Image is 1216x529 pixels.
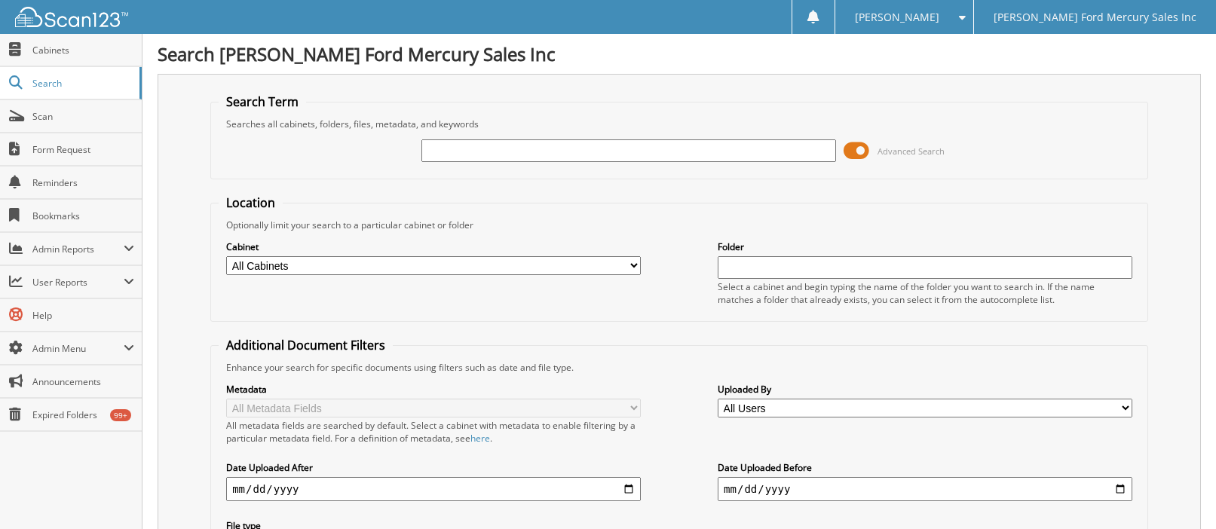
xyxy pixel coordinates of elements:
[718,240,1132,253] label: Folder
[226,461,641,474] label: Date Uploaded After
[110,409,131,421] div: 99+
[878,145,945,157] span: Advanced Search
[219,219,1140,231] div: Optionally limit your search to a particular cabinet or folder
[32,143,134,156] span: Form Request
[718,461,1132,474] label: Date Uploaded Before
[718,383,1132,396] label: Uploaded By
[32,342,124,355] span: Admin Menu
[219,361,1140,374] div: Enhance your search for specific documents using filters such as date and file type.
[994,13,1196,22] span: [PERSON_NAME] Ford Mercury Sales Inc
[32,209,134,222] span: Bookmarks
[15,7,128,27] img: scan123-logo-white.svg
[470,432,490,445] a: here
[32,77,132,90] span: Search
[32,110,134,123] span: Scan
[32,408,134,421] span: Expired Folders
[226,240,641,253] label: Cabinet
[226,383,641,396] label: Metadata
[718,280,1132,306] div: Select a cabinet and begin typing the name of the folder you want to search in. If the name match...
[219,93,306,110] legend: Search Term
[32,309,134,322] span: Help
[718,477,1132,501] input: end
[219,118,1140,130] div: Searches all cabinets, folders, files, metadata, and keywords
[32,375,134,388] span: Announcements
[226,477,641,501] input: start
[32,243,124,255] span: Admin Reports
[226,419,641,445] div: All metadata fields are searched by default. Select a cabinet with metadata to enable filtering b...
[855,13,939,22] span: [PERSON_NAME]
[219,194,283,211] legend: Location
[32,176,134,189] span: Reminders
[32,276,124,289] span: User Reports
[219,337,393,353] legend: Additional Document Filters
[158,41,1201,66] h1: Search [PERSON_NAME] Ford Mercury Sales Inc
[32,44,134,57] span: Cabinets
